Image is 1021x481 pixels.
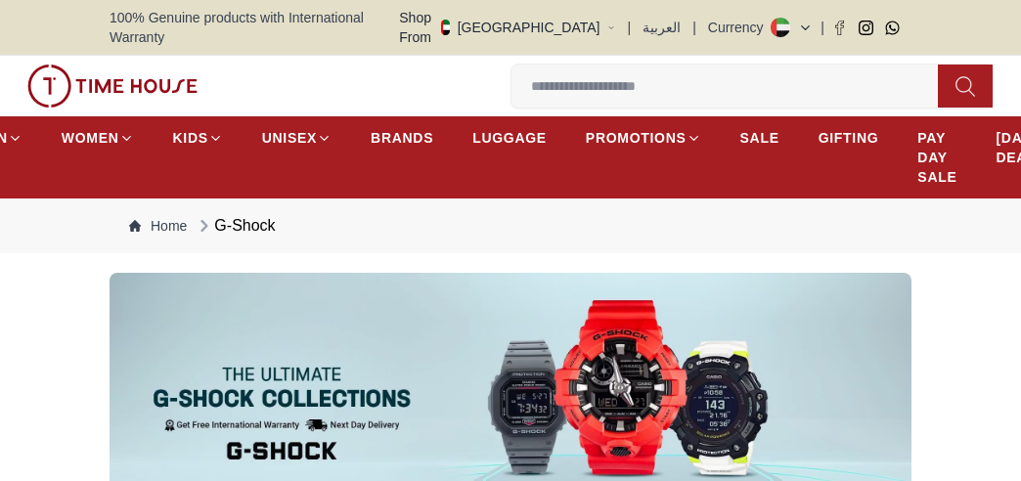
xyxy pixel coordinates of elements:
img: ... [27,65,198,108]
span: | [628,18,632,37]
span: SALE [740,128,779,148]
a: PROMOTIONS [586,120,701,155]
a: WOMEN [62,120,134,155]
a: UNISEX [262,120,332,155]
span: LUGGAGE [472,128,547,148]
nav: Breadcrumb [110,198,911,253]
span: PAY DAY SALE [917,128,956,187]
a: PAY DAY SALE [917,120,956,195]
a: LUGGAGE [472,120,547,155]
span: PROMOTIONS [586,128,687,148]
a: SALE [740,120,779,155]
button: العربية [643,18,681,37]
span: 100% Genuine products with International Warranty [110,8,397,47]
div: G-Shock [195,214,275,238]
span: BRANDS [371,128,433,148]
div: Currency [708,18,772,37]
a: Whatsapp [885,21,900,35]
span: WOMEN [62,128,119,148]
span: KIDS [173,128,208,148]
a: Instagram [859,21,873,35]
button: Shop From[GEOGRAPHIC_DATA] [397,8,615,47]
a: KIDS [173,120,223,155]
a: Facebook [832,21,847,35]
a: Home [129,216,187,236]
a: GIFTING [819,120,879,155]
span: | [821,18,824,37]
img: United Arab Emirates [441,20,450,35]
span: UNISEX [262,128,317,148]
span: GIFTING [819,128,879,148]
span: | [692,18,696,37]
a: BRANDS [371,120,433,155]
